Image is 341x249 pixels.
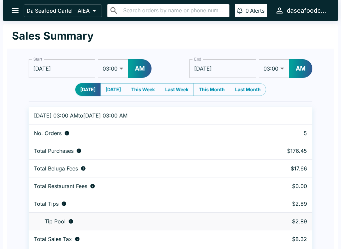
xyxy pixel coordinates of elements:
div: Fees paid by diners to restaurant [34,183,240,189]
label: End [194,56,201,62]
p: $2.89 [250,218,307,225]
p: 5 [250,130,307,136]
p: Total Beluga Fees [34,165,78,172]
div: Number of orders placed [34,130,240,136]
div: Combined individual and pooled tips [34,200,240,207]
button: AM [128,59,152,78]
p: Tip Pool [45,218,66,225]
p: Total Sales Tax [34,236,72,242]
h1: Sales Summary [12,29,94,43]
button: [DATE] [75,83,101,96]
div: daseafoodcartel [287,7,328,15]
button: Da Seafood Cartel - AIEA [24,4,102,17]
p: Da Seafood Cartel - AIEA [27,7,90,14]
p: $8.32 [250,236,307,242]
div: Fees paid by diners to Beluga [34,165,240,172]
div: Sales tax paid by diners [34,236,240,242]
button: Last Week [160,83,194,96]
p: [DATE] 03:00 AM to [DATE] 03:00 AM [34,112,240,119]
input: Choose date, selected date is Sep 4, 2025 [29,59,95,78]
input: Choose date, selected date is Sep 5, 2025 [189,59,256,78]
p: Alerts [250,7,264,14]
p: 0 [245,7,249,14]
p: Total Tips [34,200,59,207]
p: $17.66 [250,165,307,172]
div: Tips unclaimed by a waiter [34,218,240,225]
button: This Month [193,83,230,96]
button: AM [289,59,312,78]
button: [DATE] [100,83,126,96]
p: Total Restaurant Fees [34,183,87,189]
p: $2.89 [250,200,307,207]
button: This Week [126,83,160,96]
label: Start [33,56,42,62]
p: No. Orders [34,130,62,136]
button: Last Month [230,83,266,96]
p: $0.00 [250,183,307,189]
p: Total Purchases [34,147,74,154]
button: open drawer [7,2,24,19]
input: Search orders by name or phone number [121,6,226,15]
div: Aggregate order subtotals [34,147,240,154]
button: daseafoodcartel [272,3,330,18]
p: $176.45 [250,147,307,154]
